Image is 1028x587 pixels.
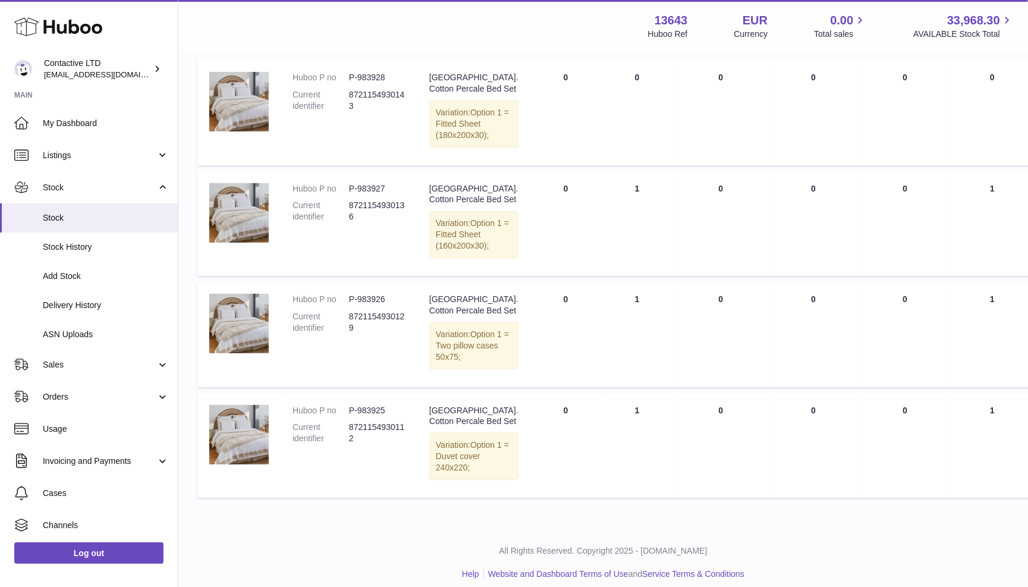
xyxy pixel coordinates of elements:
div: Contactive LTD [44,58,151,80]
td: 0 [673,393,769,498]
td: 0 [673,171,769,276]
a: Help [462,569,479,579]
a: Website and Dashboard Terms of Use [488,569,628,579]
span: 0 [903,294,907,304]
td: 0 [530,393,602,498]
dt: Huboo P no [293,72,349,83]
div: Huboo Ref [648,29,688,40]
td: 0 [530,60,602,165]
span: Stock [43,182,156,193]
dd: P-983928 [349,72,405,83]
dt: Current identifier [293,311,349,334]
span: Cases [43,488,169,499]
span: Usage [43,423,169,435]
li: and [484,569,744,580]
span: 0 [903,73,907,82]
a: 0.00 Total sales [814,12,867,40]
span: [EMAIL_ADDRESS][DOMAIN_NAME] [44,70,175,79]
dt: Huboo P no [293,183,349,194]
dd: 8721154930143 [349,89,405,112]
span: Invoicing and Payments [43,456,156,467]
dt: Huboo P no [293,294,349,305]
span: Stock History [43,241,169,253]
div: Variation: [429,322,518,369]
span: 33,968.30 [947,12,1000,29]
span: Stock [43,212,169,224]
div: Variation: [429,211,518,258]
div: [GEOGRAPHIC_DATA]. Cotton Percale Bed Set [429,405,518,428]
td: 0 [769,393,858,498]
td: 0 [769,60,858,165]
td: 0 [530,171,602,276]
td: 0 [769,171,858,276]
td: 0 [673,282,769,387]
div: Currency [734,29,768,40]
p: All Rights Reserved. Copyright 2025 - [DOMAIN_NAME] [188,545,1018,557]
span: Option 1 = Duvet cover 240x220; [436,440,509,472]
img: product image [209,72,269,131]
dt: Current identifier [293,422,349,444]
span: Sales [43,359,156,371]
img: product image [209,405,269,464]
td: 1 [602,171,673,276]
div: [GEOGRAPHIC_DATA]. Cotton Percale Bed Set [429,183,518,206]
a: 33,968.30 AVAILABLE Stock Total [913,12,1014,40]
strong: 13643 [655,12,688,29]
span: Option 1 = Fitted Sheet (180x200x30); [436,108,509,140]
dd: P-983925 [349,405,405,416]
img: product image [209,183,269,243]
dt: Current identifier [293,89,349,112]
span: Orders [43,391,156,403]
span: Delivery History [43,300,169,311]
span: ASN Uploads [43,329,169,340]
div: [GEOGRAPHIC_DATA]. Cotton Percale Bed Set [429,72,518,95]
td: 1 [602,282,673,387]
strong: EUR [743,12,768,29]
span: My Dashboard [43,118,169,129]
img: soul@SOWLhome.com [14,60,32,78]
div: [GEOGRAPHIC_DATA]. Cotton Percale Bed Set [429,294,518,316]
dd: P-983927 [349,183,405,194]
dd: 8721154930129 [349,311,405,334]
td: 0 [769,282,858,387]
dd: 8721154930112 [349,422,405,444]
span: Channels [43,520,169,531]
span: Listings [43,150,156,161]
span: Total sales [814,29,867,40]
td: 0 [530,282,602,387]
div: Variation: [429,433,518,480]
dt: Current identifier [293,200,349,222]
img: product image [209,294,269,353]
a: Log out [14,542,164,564]
dd: P-983926 [349,294,405,305]
span: AVAILABLE Stock Total [913,29,1014,40]
a: Service Terms & Conditions [642,569,744,579]
span: Add Stock [43,271,169,282]
span: Option 1 = Fitted Sheet (160x200x30); [436,218,509,250]
span: 0 [903,184,907,193]
td: 0 [673,60,769,165]
td: 0 [602,60,673,165]
span: 0.00 [831,12,854,29]
span: 0 [903,406,907,415]
span: Option 1 = Two pillow cases 50x75; [436,329,509,362]
div: Variation: [429,101,518,147]
dd: 8721154930136 [349,200,405,222]
td: 1 [602,393,673,498]
dt: Huboo P no [293,405,349,416]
